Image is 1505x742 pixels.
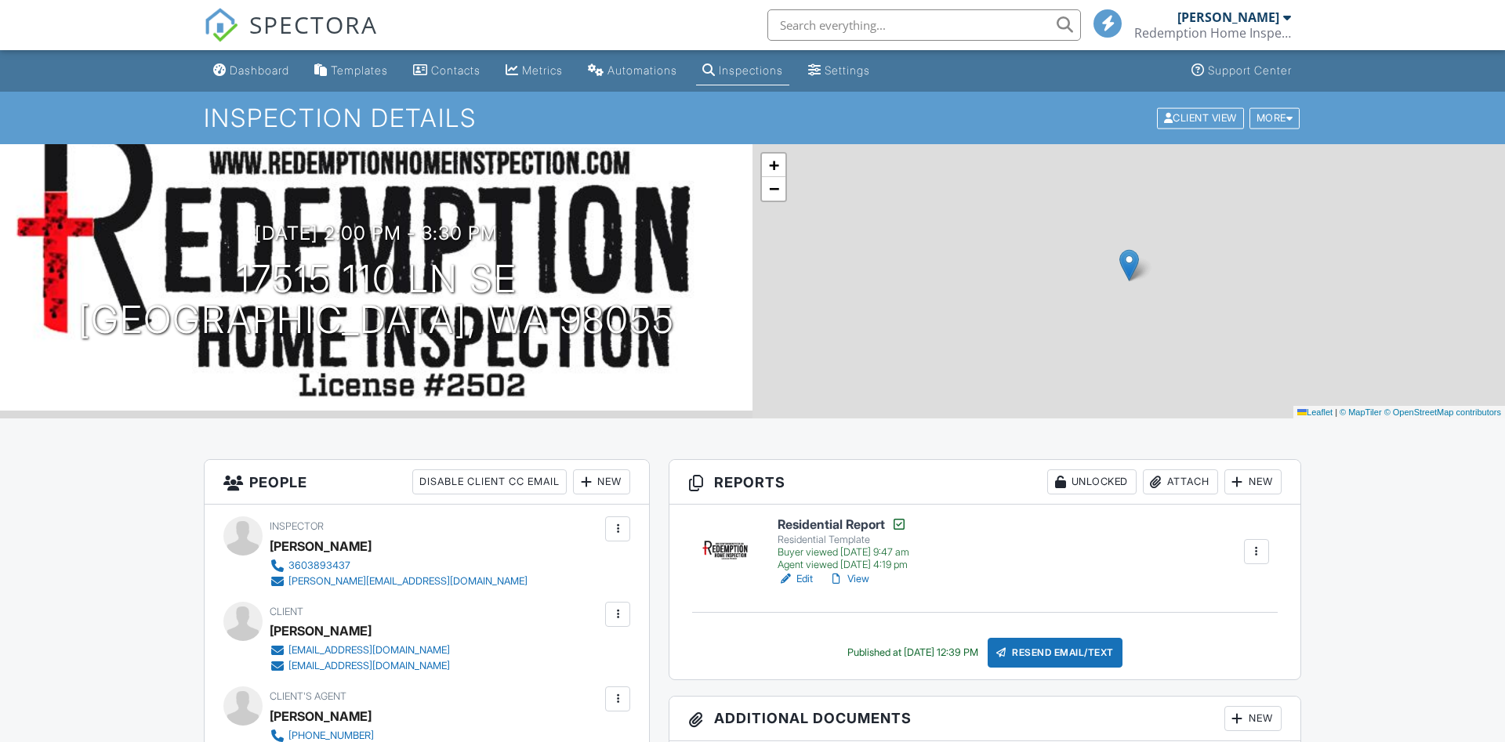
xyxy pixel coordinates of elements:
a: Support Center [1185,56,1298,85]
a: [EMAIL_ADDRESS][DOMAIN_NAME] [270,642,450,658]
div: [PERSON_NAME] [270,534,372,558]
div: Client View [1157,107,1244,128]
div: Agent viewed [DATE] 4:19 pm [778,559,909,571]
a: Settings [802,56,876,85]
div: Disable Client CC Email [412,469,567,494]
a: View [829,571,869,587]
a: [PERSON_NAME][EMAIL_ADDRESS][DOMAIN_NAME] [270,574,528,589]
a: Residential Report Residential Template Buyer viewed [DATE] 9:47 am Agent viewed [DATE] 4:19 pm [778,516,909,571]
a: Zoom out [762,177,785,201]
div: Templates [331,63,388,77]
a: [PERSON_NAME] [270,704,372,728]
a: Automations (Basic) [582,56,684,85]
h3: Reports [669,460,1300,505]
div: [EMAIL_ADDRESS][DOMAIN_NAME] [288,660,450,672]
img: The Best Home Inspection Software - Spectora [204,8,238,42]
h3: Additional Documents [669,697,1300,741]
span: Client [270,606,303,617]
div: Published at [DATE] 12:39 PM [847,646,978,659]
div: Automations [607,63,677,77]
span: Inspector [270,520,324,532]
a: [EMAIL_ADDRESS][DOMAIN_NAME] [270,658,450,674]
div: [PHONE_NUMBER] [288,729,374,742]
h3: People [205,460,649,505]
span: Client's Agent [270,690,346,702]
h1: 17515 110 Ln SE [GEOGRAPHIC_DATA], WA 98055 [78,259,675,342]
a: Inspections [696,56,789,85]
a: Metrics [499,56,569,85]
div: Redemption Home Inspection LLC [1134,25,1291,41]
a: Edit [778,571,813,587]
div: Resend Email/Text [988,638,1122,668]
div: More [1249,107,1300,128]
div: Metrics [522,63,563,77]
a: Zoom in [762,154,785,177]
a: © OpenStreetMap contributors [1384,407,1501,417]
div: [PERSON_NAME][EMAIL_ADDRESS][DOMAIN_NAME] [288,575,528,588]
div: New [573,469,630,494]
div: [EMAIL_ADDRESS][DOMAIN_NAME] [288,644,450,657]
div: New [1224,469,1282,494]
a: Client View [1155,111,1248,123]
div: Attach [1143,469,1218,494]
a: Dashboard [207,56,296,85]
h6: Residential Report [778,516,909,532]
div: [PERSON_NAME] [1177,9,1279,25]
a: Leaflet [1297,407,1333,417]
img: Marker [1119,249,1139,281]
input: Search everything... [767,9,1081,41]
span: + [769,155,779,175]
div: Support Center [1208,63,1292,77]
div: New [1224,706,1282,731]
h3: [DATE] 2:00 pm - 3:30 pm [255,223,498,244]
span: | [1335,407,1337,417]
a: 3603893437 [270,558,528,574]
div: Inspections [719,63,783,77]
a: SPECTORA [204,21,378,54]
div: Unlocked [1047,469,1137,494]
div: 3603893437 [288,559,350,572]
a: Contacts [407,56,487,85]
div: Settings [825,63,870,77]
span: − [769,179,779,198]
a: Templates [308,56,394,85]
a: © MapTiler [1340,407,1382,417]
span: SPECTORA [249,8,378,41]
div: Dashboard [230,63,289,77]
div: Buyer viewed [DATE] 9:47 am [778,546,909,559]
div: Contacts [431,63,481,77]
div: [PERSON_NAME] [270,619,372,642]
h1: Inspection Details [204,104,1301,132]
div: Residential Template [778,534,909,546]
